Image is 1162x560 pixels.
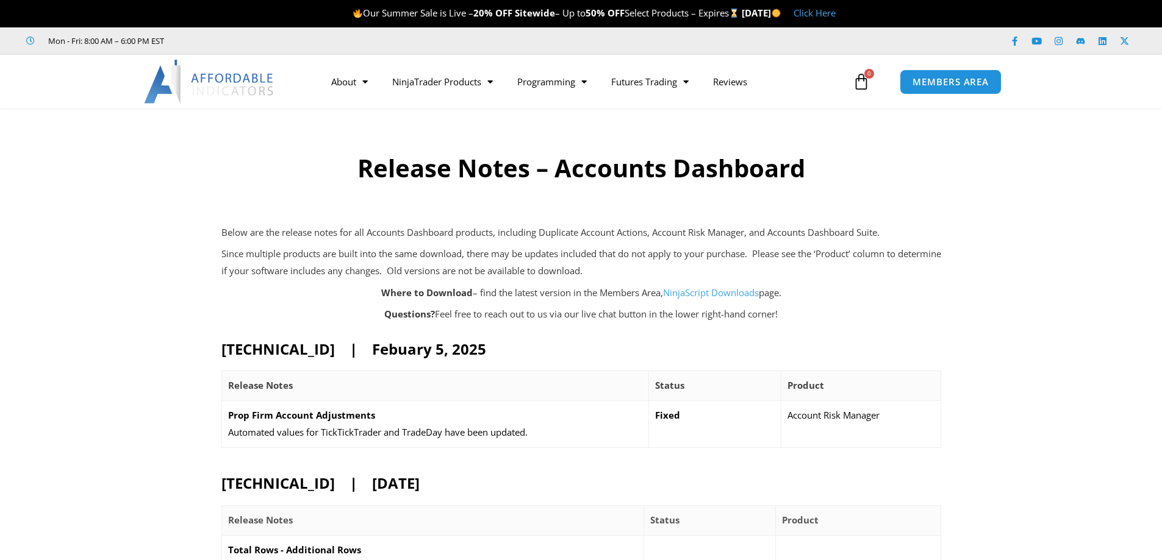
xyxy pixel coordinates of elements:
[177,151,985,185] h1: Release Notes – Accounts Dashboard
[221,224,941,241] p: Below are the release notes for all Accounts Dashboard products, including Duplicate Account Acti...
[663,286,759,299] a: NinjaScript Downloads
[515,7,555,19] strong: Sitewide
[353,9,362,18] img: 🔥
[655,379,684,391] strong: Status
[787,407,934,424] p: Account Risk Manager
[228,424,642,441] p: Automated values for TickTickTrader and TradeDay have been updated.
[45,34,164,48] span: Mon - Fri: 8:00 AM – 6:00 PM EST
[772,9,781,18] img: 🌞
[505,68,599,96] a: Programming
[319,68,850,96] nav: Menu
[864,69,874,79] span: 0
[319,68,380,96] a: About
[221,339,941,358] h2: [TECHNICAL_ID] | Febuary 5, 2025
[655,409,680,421] strong: Fixed
[900,69,1002,94] a: MEMBERS AREA
[221,285,941,302] p: – find the latest version in the Members Area, page.
[787,379,824,391] strong: Product
[221,306,941,323] p: Feel free to reach out to us via our live chat button in the lower right-hand corner!
[384,308,435,320] strong: Questions?
[221,246,941,280] p: Since multiple products are built into the same download, there may be updates included that do n...
[834,64,888,99] a: 0
[599,68,701,96] a: Futures Trading
[228,544,361,556] strong: Total Rows - Additional Rows
[228,409,375,421] strong: Prop Firm Account Adjustments
[650,514,680,526] strong: Status
[730,9,739,18] img: ⌛
[228,379,293,391] strong: Release Notes
[701,68,759,96] a: Reviews
[794,7,836,19] a: Click Here
[221,473,941,492] h2: [TECHNICAL_ID] | [DATE]
[144,60,275,104] img: LogoAI | Affordable Indicators – NinjaTrader
[586,7,625,19] strong: 50% OFF
[742,7,781,19] strong: [DATE]
[473,7,512,19] strong: 20% OFF
[782,514,819,526] strong: Product
[913,77,989,87] span: MEMBERS AREA
[353,7,742,19] span: Our Summer Sale is Live – – Up to Select Products – Expires
[380,68,505,96] a: NinjaTrader Products
[381,286,473,299] strong: Where to Download
[181,35,364,47] iframe: Customer reviews powered by Trustpilot
[228,514,293,526] strong: Release Notes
